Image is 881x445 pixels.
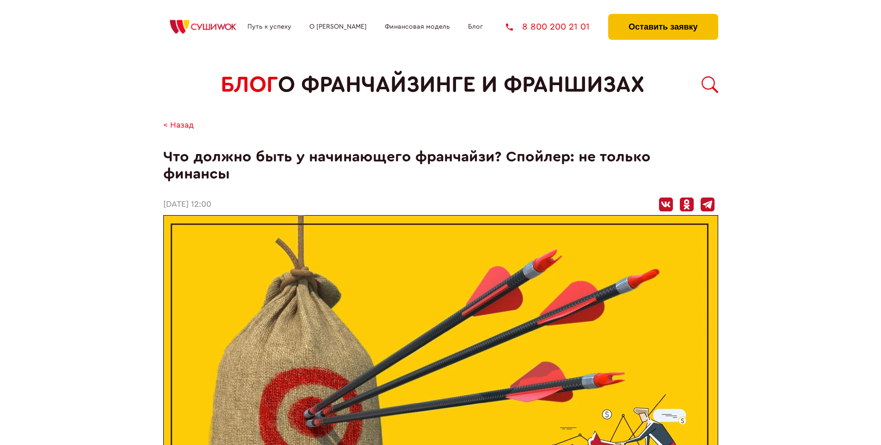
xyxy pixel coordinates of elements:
[468,23,483,31] a: Блог
[608,14,718,40] button: Оставить заявку
[506,22,590,31] a: 8 800 200 21 01
[163,148,718,183] h1: Что должно быть у начинающего франчайзи? Спойлер: не только финансы
[247,23,291,31] a: Путь к успеху
[163,121,194,130] a: < Назад
[385,23,450,31] a: Финансовая модель
[221,72,278,98] span: БЛОГ
[163,200,211,210] time: [DATE] 12:00
[309,23,367,31] a: О [PERSON_NAME]
[522,22,590,31] span: 8 800 200 21 01
[278,72,644,98] span: о франчайзинге и франшизах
